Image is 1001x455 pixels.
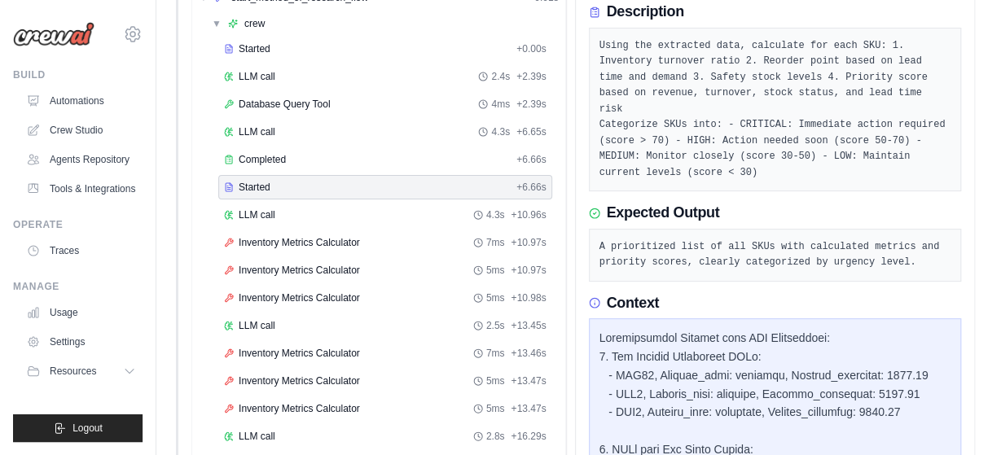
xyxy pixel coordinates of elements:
[511,291,546,304] span: + 10.98s
[239,153,286,166] span: Completed
[239,125,275,138] span: LLM call
[486,236,505,249] span: 7ms
[486,430,505,443] span: 2.8s
[244,17,265,30] div: crew
[239,236,360,249] span: Inventory Metrics Calculator
[491,70,510,83] span: 2.4s
[486,374,505,387] span: 5ms
[491,125,510,138] span: 4.3s
[13,280,143,293] div: Manage
[20,147,143,173] a: Agents Repository
[511,430,546,443] span: + 16.29s
[20,358,143,384] button: Resources
[511,374,546,387] span: + 13.47s
[239,402,360,415] span: Inventory Metrics Calculator
[239,430,275,443] span: LLM call
[511,402,546,415] span: + 13.47s
[20,176,143,202] a: Tools & Integrations
[239,264,360,277] span: Inventory Metrics Calculator
[20,238,143,264] a: Traces
[607,3,684,21] h3: Description
[511,319,546,332] span: + 13.45s
[13,22,94,46] img: Logo
[13,414,143,442] button: Logout
[239,98,331,111] span: Database Query Tool
[599,239,951,271] pre: A prioritized list of all SKUs with calculated metrics and priority scores, clearly categorized b...
[239,42,270,55] span: Started
[212,17,222,30] span: ▼
[13,68,143,81] div: Build
[20,117,143,143] a: Crew Studio
[516,153,546,166] span: + 6.66s
[920,377,1001,455] iframe: Chat Widget
[516,42,546,55] span: + 0.00s
[239,70,275,83] span: LLM call
[239,208,275,221] span: LLM call
[511,208,546,221] span: + 10.96s
[72,422,103,435] span: Logout
[516,98,546,111] span: + 2.39s
[13,218,143,231] div: Operate
[486,291,505,304] span: 5ms
[486,319,505,332] span: 2.5s
[20,329,143,355] a: Settings
[20,88,143,114] a: Automations
[239,291,360,304] span: Inventory Metrics Calculator
[239,347,360,360] span: Inventory Metrics Calculator
[239,319,275,332] span: LLM call
[486,208,505,221] span: 4.3s
[20,300,143,326] a: Usage
[599,38,951,182] pre: Using the extracted data, calculate for each SKU: 1. Inventory turnover ratio 2. Reorder point ba...
[486,402,505,415] span: 5ms
[511,236,546,249] span: + 10.97s
[607,204,720,222] h3: Expected Output
[486,264,505,277] span: 5ms
[511,347,546,360] span: + 13.46s
[486,347,505,360] span: 7ms
[511,264,546,277] span: + 10.97s
[50,365,96,378] span: Resources
[607,295,659,313] h3: Context
[516,181,546,194] span: + 6.66s
[239,181,270,194] span: Started
[516,70,546,83] span: + 2.39s
[516,125,546,138] span: + 6.65s
[239,374,360,387] span: Inventory Metrics Calculator
[491,98,510,111] span: 4ms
